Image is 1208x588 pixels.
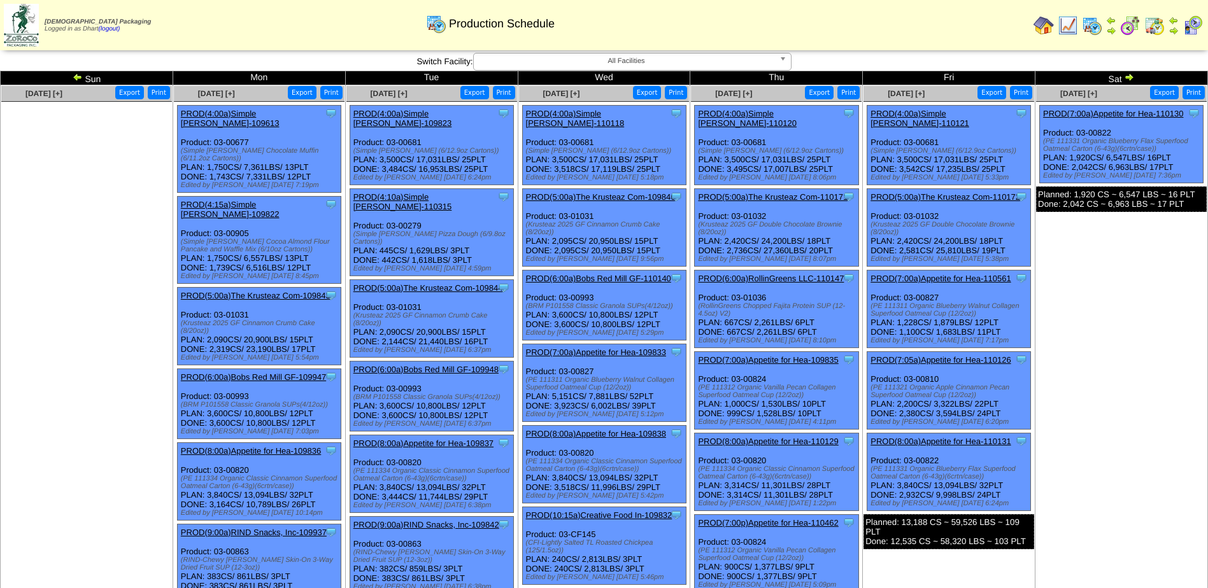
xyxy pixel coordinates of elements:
button: Export [460,86,489,99]
a: PROD(7:00p)Appetite for Hea-110462 [698,518,838,528]
div: (Simple [PERSON_NAME] Pizza Dough (6/9.8oz Cartons)) [353,230,513,246]
button: Print [1183,86,1205,99]
a: [DATE] [+] [198,89,235,98]
img: calendarblend.gif [1120,15,1140,36]
div: Edited by [PERSON_NAME] [DATE] 6:24pm [353,174,513,181]
span: Production Schedule [449,17,555,31]
a: PROD(8:00a)Appetite for Hea-109838 [526,429,666,438]
img: arrowleft.gif [1106,15,1116,25]
div: Product: 03-00820 PLAN: 3,840CS / 13,094LBS / 32PLT DONE: 3,164CS / 10,789LBS / 26PLT [177,443,341,521]
img: Tooltip [670,508,683,521]
img: Tooltip [325,198,338,211]
div: Edited by [PERSON_NAME] [DATE] 7:36pm [1043,172,1203,179]
a: PROD(9:00a)RIND Snacks, Inc-109842 [353,520,499,529]
button: Print [493,86,515,99]
div: (Krusteaz 2025 GF Cinnamon Crumb Cake (8/20oz)) [526,221,686,236]
button: Print [665,86,687,99]
img: arrowright.gif [1124,72,1134,82]
img: Tooltip [1015,272,1028,284]
div: Product: 03-00820 PLAN: 3,840CS / 13,094LBS / 32PLT DONE: 3,518CS / 11,996LBS / 29PLT [522,426,686,503]
div: Product: 03-00993 PLAN: 3,600CS / 10,800LBS / 12PLT DONE: 3,600CS / 10,800LBS / 12PLT [522,270,686,340]
a: PROD(10:15a)Creative Food In-109832 [526,510,672,520]
img: Tooltip [325,370,338,383]
a: PROD(4:00a)Simple [PERSON_NAME]-109613 [181,109,280,128]
button: Export [633,86,662,99]
div: (BRM P101558 Classic Granola SUPs(4/12oz)) [181,401,341,409]
div: (PE 111331 Organic Blueberry Flax Superfood Oatmeal Carton (6-43g)(6crtn/case)) [870,465,1030,480]
div: Product: 03-01031 PLAN: 2,090CS / 20,900LBS / 15PLT DONE: 2,319CS / 23,190LBS / 17PLT [177,288,341,365]
div: Planned: 13,188 CS ~ 59,526 LBS ~ 109 PLT Done: 12,535 CS ~ 58,320 LBS ~ 103 PLT [863,514,1034,549]
button: Print [148,86,170,99]
div: Product: 03-00824 PLAN: 1,000CS / 1,530LBS / 10PLT DONE: 999CS / 1,528LBS / 10PLT [695,352,858,430]
div: (PE 111334 Organic Classic Cinnamon Superfood Oatmeal Carton (6-43g)(6crtn/case)) [526,458,686,473]
img: Tooltip [325,289,338,302]
img: Tooltip [497,437,510,449]
div: Product: 03-00681 PLAN: 3,500CS / 17,031LBS / 25PLT DONE: 3,484CS / 16,953LBS / 25PLT [350,106,513,185]
img: calendarprod.gif [1082,15,1102,36]
a: (logout) [99,25,120,32]
div: (Simple [PERSON_NAME] (6/12.9oz Cartons)) [353,147,513,155]
a: [DATE] [+] [888,89,925,98]
a: PROD(5:00a)The Krusteaz Com-110171 [698,192,848,202]
div: Edited by [PERSON_NAME] [DATE] 6:37pm [353,346,513,354]
a: [DATE] [+] [715,89,752,98]
div: Product: 03-01036 PLAN: 667CS / 2,261LBS / 6PLT DONE: 667CS / 2,261LBS / 6PLT [695,270,858,348]
div: Product: 03-00681 PLAN: 3,500CS / 17,031LBS / 25PLT DONE: 3,542CS / 17,235LBS / 25PLT [867,106,1031,185]
span: [DATE] [+] [371,89,408,98]
td: Sat [1035,71,1208,85]
div: (Simple [PERSON_NAME] (6/12.9oz Cartons)) [698,147,858,155]
a: PROD(9:00a)RIND Snacks, Inc-109937 [181,528,327,537]
img: Tooltip [842,353,855,366]
div: Edited by [PERSON_NAME] [DATE] 4:11pm [698,418,858,426]
div: Edited by [PERSON_NAME] [DATE] 7:19pm [181,181,341,189]
div: (PE 111311 Organic Blueberry Walnut Collagen Superfood Oatmeal Cup (12/2oz)) [526,376,686,391]
div: (RIND-Chewy [PERSON_NAME] Skin-On 3-Way Dried Fruit SUP (12-3oz)) [353,549,513,564]
a: PROD(6:00a)RollinGreens LLC-110147 [698,274,844,283]
div: Edited by [PERSON_NAME] [DATE] 5:29pm [526,329,686,337]
img: Tooltip [1015,190,1028,203]
a: PROD(8:00a)Appetite for Hea-110131 [870,437,1011,446]
img: Tooltip [670,427,683,440]
a: PROD(8:00a)Appetite for Hea-109836 [181,446,321,456]
div: Edited by [PERSON_NAME] [DATE] 5:46pm [526,573,686,581]
a: PROD(7:00a)Appetite for Hea-110561 [870,274,1011,283]
div: Edited by [PERSON_NAME] [DATE] 8:45pm [181,272,341,280]
img: Tooltip [497,107,510,120]
div: Edited by [PERSON_NAME] [DATE] 5:38pm [870,255,1030,263]
img: calendarcustomer.gif [1183,15,1203,36]
div: Edited by [PERSON_NAME] [DATE] 8:06pm [698,174,858,181]
img: zoroco-logo-small.webp [4,4,39,46]
div: Product: 03-00827 PLAN: 1,228CS / 1,879LBS / 12PLT DONE: 1,100CS / 1,683LBS / 11PLT [867,270,1031,348]
img: Tooltip [842,107,855,120]
div: Product: 03-00279 PLAN: 445CS / 1,629LBS / 3PLT DONE: 442CS / 1,618LBS / 3PLT [350,189,513,276]
div: Edited by [PERSON_NAME] [DATE] 5:54pm [181,354,341,361]
div: (Simple [PERSON_NAME] Chocolate Muffin (6/11.2oz Cartons)) [181,147,341,162]
img: Tooltip [842,190,855,203]
button: Export [288,86,316,99]
td: Tue [345,71,518,85]
a: PROD(4:10a)Simple [PERSON_NAME]-110315 [353,192,452,211]
img: Tooltip [1015,107,1028,120]
div: Edited by [PERSON_NAME] [DATE] 4:59pm [353,265,513,272]
img: calendarprod.gif [426,13,446,34]
a: [DATE] [+] [1060,89,1097,98]
div: Edited by [PERSON_NAME] [DATE] 9:56pm [526,255,686,263]
div: Product: 03-01032 PLAN: 2,420CS / 24,200LBS / 18PLT DONE: 2,581CS / 25,810LBS / 19PLT [867,189,1031,267]
div: Planned: 1,920 CS ~ 6,547 LBS ~ 16 PLT Done: 2,042 CS ~ 6,963 LBS ~ 17 PLT [1036,186,1207,212]
div: (RollinGreens Chopped Fajita Protein SUP (12-4.5oz) V2) [698,302,858,318]
div: (RIND-Chewy [PERSON_NAME] Skin-On 3-Way Dried Fruit SUP (12-3oz)) [181,556,341,571]
span: [DATE] [+] [543,89,579,98]
div: (PE 111312 Organic Vanilla Pecan Collagen Superfood Oatmeal Cup (12/2oz)) [698,547,858,562]
img: calendarinout.gif [1144,15,1165,36]
img: Tooltip [842,516,855,529]
img: Tooltip [325,107,338,120]
img: Tooltip [670,346,683,358]
div: (Simple [PERSON_NAME] (6/12.9oz Cartons)) [526,147,686,155]
a: PROD(5:00a)The Krusteaz Com-109843 [181,291,330,300]
a: PROD(7:00a)Appetite for Hea-110130 [1043,109,1183,118]
div: Product: 03-CF145 PLAN: 240CS / 2,813LBS / 3PLT DONE: 240CS / 2,813LBS / 3PLT [522,507,686,585]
